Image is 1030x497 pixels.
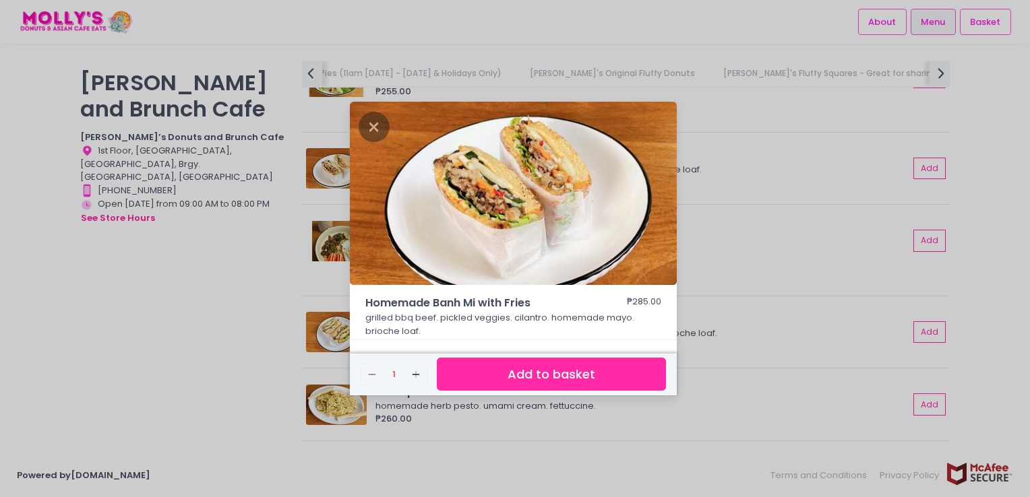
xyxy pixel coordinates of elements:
button: Close [359,119,390,133]
button: Add to basket [437,358,666,391]
img: Homemade Banh Mi with Fries [350,102,677,285]
p: grilled bbq beef. pickled veggies. cilantro. homemade mayo. brioche loaf. [365,311,662,337]
div: ₱285.00 [627,295,661,311]
span: Homemade Banh Mi with Fries [365,295,588,311]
